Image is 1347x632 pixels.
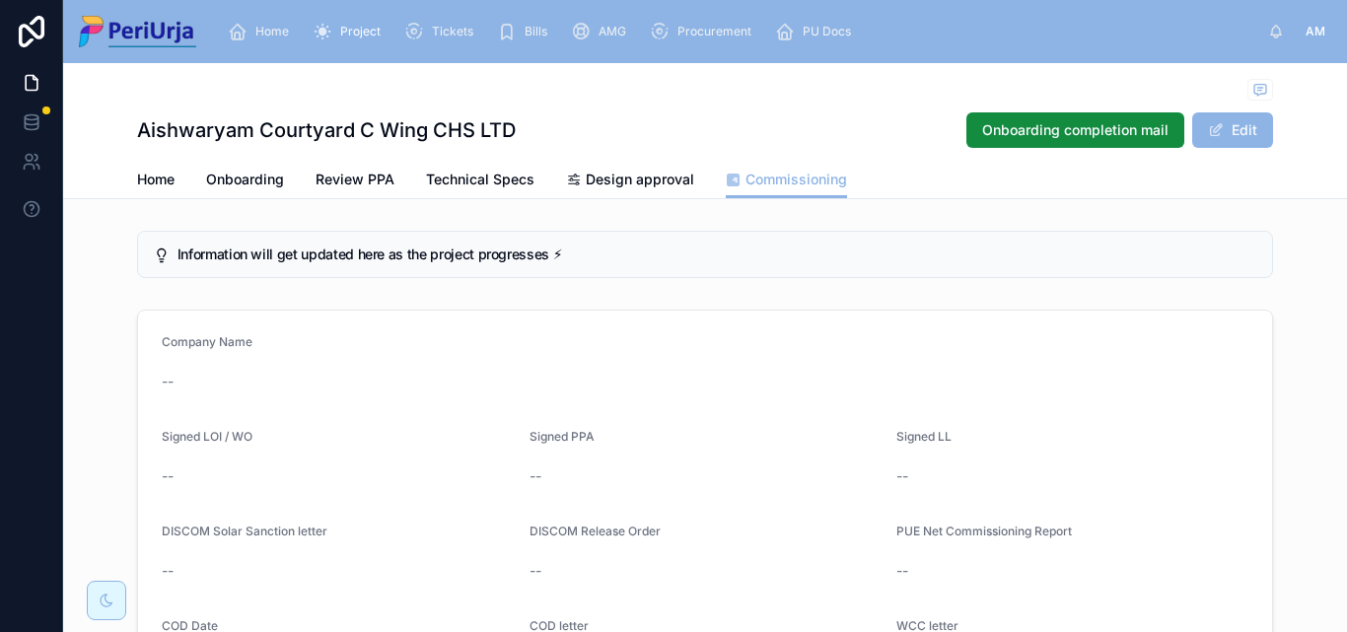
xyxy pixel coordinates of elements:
span: Onboarding completion mail [982,120,1169,140]
h1: Aishwaryam Courtyard C Wing CHS LTD [137,116,516,144]
a: Home [222,14,303,49]
a: Procurement [644,14,765,49]
button: Edit [1192,112,1273,148]
span: AM [1306,24,1325,39]
a: Onboarding [206,162,284,201]
button: Onboarding completion mail [966,112,1184,148]
span: -- [896,466,908,486]
span: Design approval [586,170,694,189]
span: -- [530,561,541,581]
span: Signed LOI / WO [162,429,252,444]
span: Procurement [677,24,751,39]
span: Commissioning [745,170,847,189]
span: -- [162,466,174,486]
span: Signed LL [896,429,952,444]
span: Project [340,24,381,39]
span: -- [162,561,174,581]
span: Review PPA [316,170,394,189]
span: Signed PPA [530,429,595,444]
span: Home [255,24,289,39]
span: -- [896,561,908,581]
span: DISCOM Release Order [530,524,661,538]
span: PUE Net Commissioning Report [896,524,1072,538]
span: -- [162,372,174,391]
a: PU Docs [769,14,865,49]
span: Home [137,170,175,189]
span: Onboarding [206,170,284,189]
span: Bills [525,24,547,39]
span: PU Docs [803,24,851,39]
a: Tickets [398,14,487,49]
a: Review PPA [316,162,394,201]
a: Technical Specs [426,162,534,201]
span: Technical Specs [426,170,534,189]
div: scrollable content [212,10,1268,53]
h5: Information will get updated here as the project progresses ⚡ [177,247,1256,261]
span: AMG [599,24,626,39]
a: Bills [491,14,561,49]
a: Design approval [566,162,694,201]
a: Commissioning [726,162,847,199]
img: App logo [79,16,196,47]
a: AMG [565,14,640,49]
span: Tickets [432,24,473,39]
a: Home [137,162,175,201]
a: Project [307,14,394,49]
span: Company Name [162,334,252,349]
span: DISCOM Solar Sanction letter [162,524,327,538]
span: -- [530,466,541,486]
